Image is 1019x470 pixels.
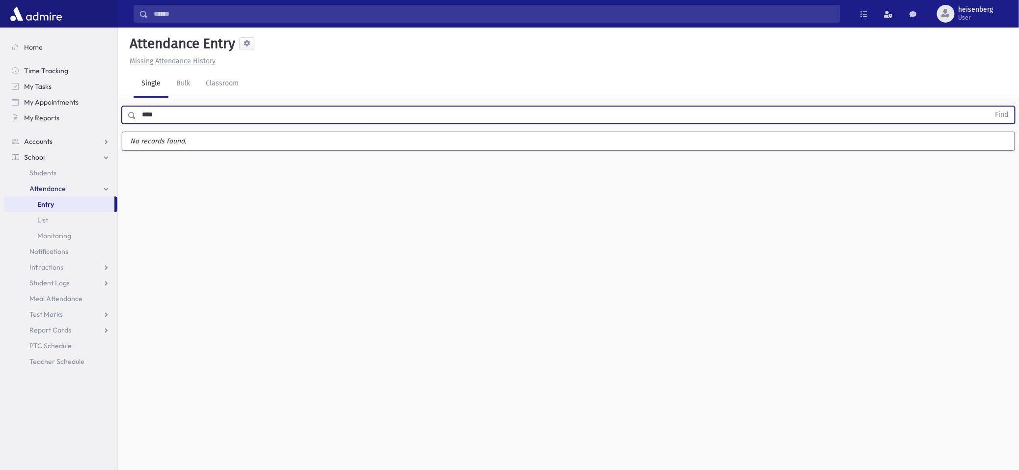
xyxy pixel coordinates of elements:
[959,6,993,14] span: heisenberg
[24,113,59,122] span: My Reports
[4,63,117,79] a: Time Tracking
[4,39,117,55] a: Home
[126,57,216,65] a: Missing Attendance History
[4,228,117,244] a: Monitoring
[29,168,56,177] span: Students
[29,184,66,193] span: Attendance
[24,43,43,52] span: Home
[4,322,117,338] a: Report Cards
[4,79,117,94] a: My Tasks
[24,98,79,107] span: My Appointments
[148,5,840,23] input: Search
[959,14,993,22] span: User
[990,107,1015,123] button: Find
[4,338,117,354] a: PTC Schedule
[8,4,64,24] img: AdmirePro
[24,82,52,91] span: My Tasks
[4,291,117,306] a: Meal Attendance
[198,70,247,98] a: Classroom
[29,326,71,334] span: Report Cards
[37,216,48,224] span: List
[4,196,114,212] a: Entry
[168,70,198,98] a: Bulk
[130,57,216,65] u: Missing Attendance History
[4,165,117,181] a: Students
[4,181,117,196] a: Attendance
[4,94,117,110] a: My Appointments
[4,306,117,322] a: Test Marks
[24,137,53,146] span: Accounts
[37,200,54,209] span: Entry
[24,153,45,162] span: School
[4,149,117,165] a: School
[4,212,117,228] a: List
[24,66,68,75] span: Time Tracking
[29,310,63,319] span: Test Marks
[4,259,117,275] a: Infractions
[29,263,63,272] span: Infractions
[4,244,117,259] a: Notifications
[134,70,168,98] a: Single
[126,35,235,52] h5: Attendance Entry
[29,341,72,350] span: PTC Schedule
[4,275,117,291] a: Student Logs
[37,231,71,240] span: Monitoring
[29,357,84,366] span: Teacher Schedule
[4,354,117,369] a: Teacher Schedule
[4,134,117,149] a: Accounts
[29,278,70,287] span: Student Logs
[29,294,83,303] span: Meal Attendance
[29,247,68,256] span: Notifications
[122,132,1015,150] label: No records found.
[4,110,117,126] a: My Reports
